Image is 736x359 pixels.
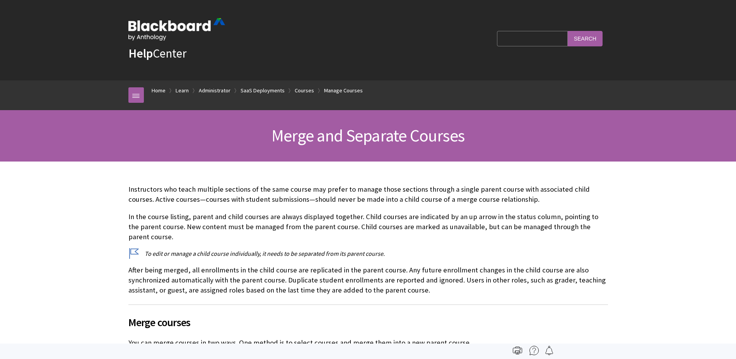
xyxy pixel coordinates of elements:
[513,346,522,355] img: Print
[176,86,189,95] a: Learn
[128,212,608,242] p: In the course listing, parent and child courses are always displayed together. Child courses are ...
[272,125,464,146] span: Merge and Separate Courses
[128,184,608,204] p: Instructors who teach multiple sections of the same course may prefer to manage those sections th...
[152,86,166,95] a: Home
[128,18,225,41] img: Blackboard by Anthology
[128,249,608,258] p: To edit or manage a child course individually, it needs to be separated from its parent course.
[295,86,314,95] a: Courses
[128,46,186,61] a: HelpCenter
[128,265,608,296] p: After being merged, all enrollments in the child course are replicated in the parent course. Any ...
[199,86,231,95] a: Administrator
[128,305,608,330] h2: Merge courses
[128,46,153,61] strong: Help
[545,346,554,355] img: Follow this page
[529,346,539,355] img: More help
[128,338,608,348] p: You can merge courses in two ways. One method is to select courses and merge them into a new pare...
[324,86,363,95] a: Manage Courses
[568,31,603,46] input: Search
[241,86,285,95] a: SaaS Deployments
